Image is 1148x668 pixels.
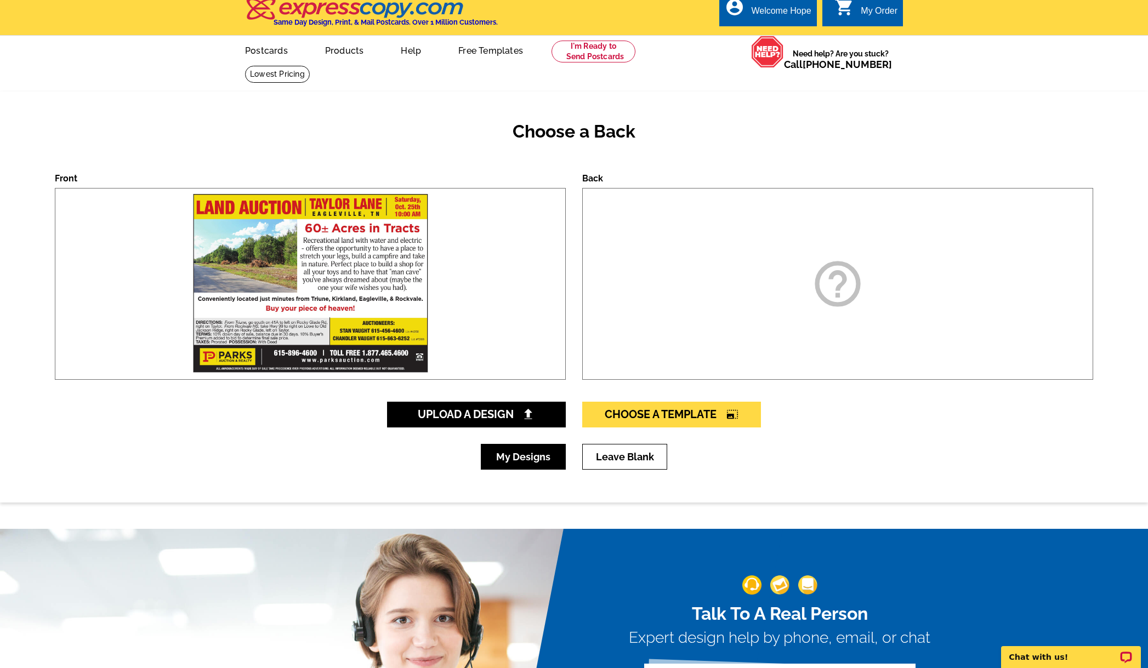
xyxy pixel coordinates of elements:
[629,629,930,647] h3: Expert design help by phone, email, or chat
[726,409,738,420] i: photo_size_select_large
[582,402,761,427] a: Choose A Templatephoto_size_select_large
[770,575,789,595] img: support-img-2.png
[751,36,784,68] img: help
[784,59,892,70] span: Call
[245,5,498,26] a: Same Day Design, Print, & Mail Postcards. Over 1 Million Customers.
[803,59,892,70] a: [PHONE_NUMBER]
[55,121,1093,142] h2: Choose a Back
[810,256,865,311] i: help_outline
[418,408,536,421] span: Upload A Design
[481,444,566,470] a: My Designs
[187,189,433,379] img: large-thumb.jpg
[228,37,305,62] a: Postcards
[834,4,897,18] a: shopping_cart My Order
[383,37,439,62] a: Help
[798,575,817,595] img: support-img-3_1.png
[605,408,738,421] span: Choose A Template
[441,37,541,62] a: Free Templates
[387,402,566,427] a: Upload A Design
[582,173,603,184] label: Back
[784,48,897,70] span: Need help? Are you stuck?
[582,444,667,470] a: Leave Blank
[308,37,382,62] a: Products
[742,575,761,595] img: support-img-1.png
[994,633,1148,668] iframe: LiveChat chat widget
[55,173,77,184] label: Front
[861,6,897,21] div: My Order
[751,6,811,21] div: Welcome Hope
[629,603,930,624] h2: Talk To A Real Person
[274,18,498,26] h4: Same Day Design, Print, & Mail Postcards. Over 1 Million Customers.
